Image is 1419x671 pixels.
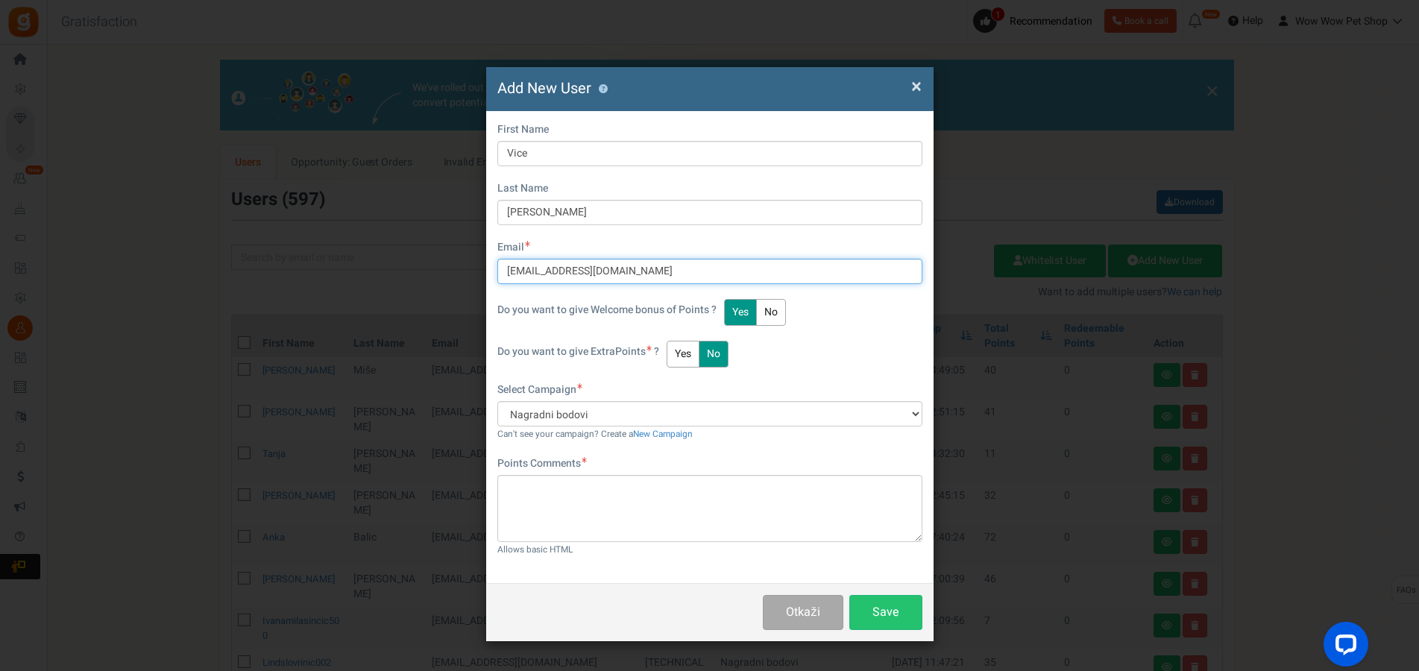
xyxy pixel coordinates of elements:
label: First Name [497,122,549,137]
small: Can't see your campaign? Create a [497,428,693,441]
label: Select Campaign [497,382,582,397]
button: Yes [667,341,699,368]
label: Email [497,240,530,255]
button: Save [849,595,922,630]
span: Add New User [497,78,591,99]
label: Do you want to give Welcome bonus of Points ? [497,303,717,318]
label: Last Name [497,181,548,196]
span: ? [654,344,659,359]
a: New Campaign [633,428,693,441]
button: No [756,299,786,326]
span: × [911,72,922,101]
small: Allows basic HTML [497,544,573,556]
label: Points [497,344,659,359]
button: ? [599,84,608,94]
span: Do you want to give Extra [497,344,615,359]
button: Otkaži [763,595,843,630]
button: No [699,341,729,368]
label: Points Comments [497,456,587,471]
button: Yes [724,299,757,326]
